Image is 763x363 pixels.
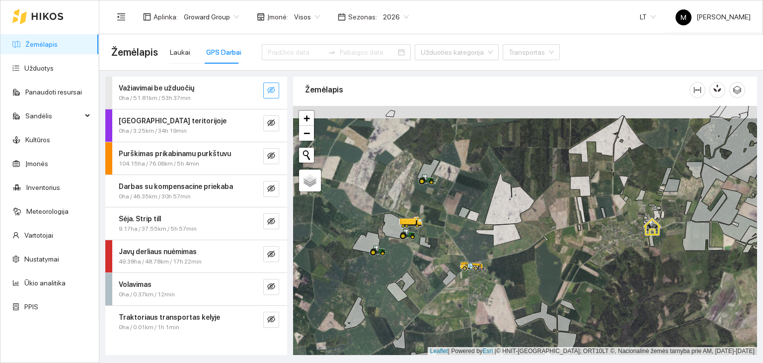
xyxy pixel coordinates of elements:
a: Zoom in [299,111,314,126]
span: column-width [690,86,705,94]
a: Užduotys [24,64,54,72]
span: eye-invisible [267,250,275,260]
div: Volavimas0ha / 0.37km / 12mineye-invisible [105,273,287,305]
div: | Powered by © HNIT-[GEOGRAPHIC_DATA]; ORT10LT ©, Nacionalinė žemės tarnyba prie AM, [DATE]-[DATE] [428,347,757,356]
a: Inventorius [26,183,60,191]
span: swap-right [328,48,336,56]
a: Įmonės [25,160,48,168]
input: Pabaigos data [340,47,396,58]
span: 0ha / 46.35km / 30h 57min [119,192,191,201]
button: eye-invisible [263,312,279,328]
span: eye-invisible [267,282,275,292]
span: 49.38ha / 48.78km / 17h 22min [119,257,202,267]
span: 0ha / 0.37km / 12min [119,290,175,299]
button: eye-invisible [263,115,279,131]
a: Zoom out [299,126,314,141]
span: Groward Group [184,9,239,24]
span: Visos [294,9,320,24]
button: eye-invisible [263,148,279,164]
div: GPS Darbai [206,47,241,58]
span: Sezonas : [348,11,377,22]
span: eye-invisible [267,315,275,325]
strong: Važiavimai be užduočių [119,84,194,92]
input: Pradžios data [268,47,324,58]
a: Žemėlapis [25,40,58,48]
button: column-width [689,82,705,98]
div: Darbas su kompensacine priekaba0ha / 46.35km / 30h 57mineye-invisible [105,175,287,207]
span: calendar [338,13,346,21]
span: − [304,127,310,139]
span: eye-invisible [267,184,275,194]
span: eye-invisible [267,86,275,95]
span: 0ha / 0.01km / 1h 1min [119,323,179,332]
a: Esri [483,348,493,355]
span: Sandėlis [25,106,82,126]
span: eye-invisible [267,119,275,128]
button: eye-invisible [263,83,279,98]
span: Aplinka : [153,11,178,22]
span: 0ha / 51.81km / 53h 37min [119,93,191,103]
strong: Javų derliaus nuėmimas [119,248,197,256]
span: menu-fold [117,12,126,21]
button: Initiate a new search [299,148,314,163]
a: PPIS [24,303,38,311]
a: Panaudoti resursai [25,88,82,96]
span: 2026 [383,9,409,24]
span: shop [257,13,265,21]
span: + [304,112,310,124]
button: eye-invisible [263,213,279,229]
strong: [GEOGRAPHIC_DATA] teritorijoje [119,117,227,125]
span: Žemėlapis [111,44,158,60]
a: Leaflet [430,348,448,355]
span: 9.17ha / 37.55km / 5h 57min [119,224,197,234]
div: Sėja. Strip till9.17ha / 37.55km / 5h 57mineye-invisible [105,207,287,240]
div: [GEOGRAPHIC_DATA] teritorijoje0ha / 3.25km / 34h 19mineye-invisible [105,109,287,142]
strong: Traktoriaus transportas kelyje [119,313,220,321]
span: eye-invisible [267,217,275,227]
a: Ūkio analitika [24,279,66,287]
span: LT [640,9,656,24]
span: 104.15ha / 76.06km / 5h 4min [119,159,199,169]
div: Laukai [170,47,190,58]
span: layout [143,13,151,21]
strong: Purškimas prikabinamu purkštuvu [119,150,231,158]
div: Traktoriaus transportas kelyje0ha / 0.01km / 1h 1mineye-invisible [105,306,287,338]
a: Kultūros [25,136,50,144]
strong: Darbas su kompensacine priekaba [119,182,233,190]
a: Nustatymai [24,255,59,263]
button: eye-invisible [263,181,279,197]
strong: Sėja. Strip till [119,215,161,223]
a: Layers [299,170,321,191]
div: Purškimas prikabinamu purkštuvu104.15ha / 76.06km / 5h 4mineye-invisible [105,142,287,175]
div: Javų derliaus nuėmimas49.38ha / 48.78km / 17h 22mineye-invisible [105,240,287,272]
button: menu-fold [111,7,131,27]
span: to [328,48,336,56]
span: M [681,9,687,25]
span: 0ha / 3.25km / 34h 19min [119,126,187,136]
div: Žemėlapis [305,76,689,104]
span: | [495,348,496,355]
strong: Volavimas [119,280,152,288]
a: Vartotojai [24,231,53,239]
button: eye-invisible [263,246,279,262]
a: Meteorologija [26,207,69,215]
span: eye-invisible [267,152,275,161]
button: eye-invisible [263,279,279,295]
span: Įmonė : [267,11,288,22]
span: [PERSON_NAME] [676,13,751,21]
div: Važiavimai be užduočių0ha / 51.81km / 53h 37mineye-invisible [105,77,287,109]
